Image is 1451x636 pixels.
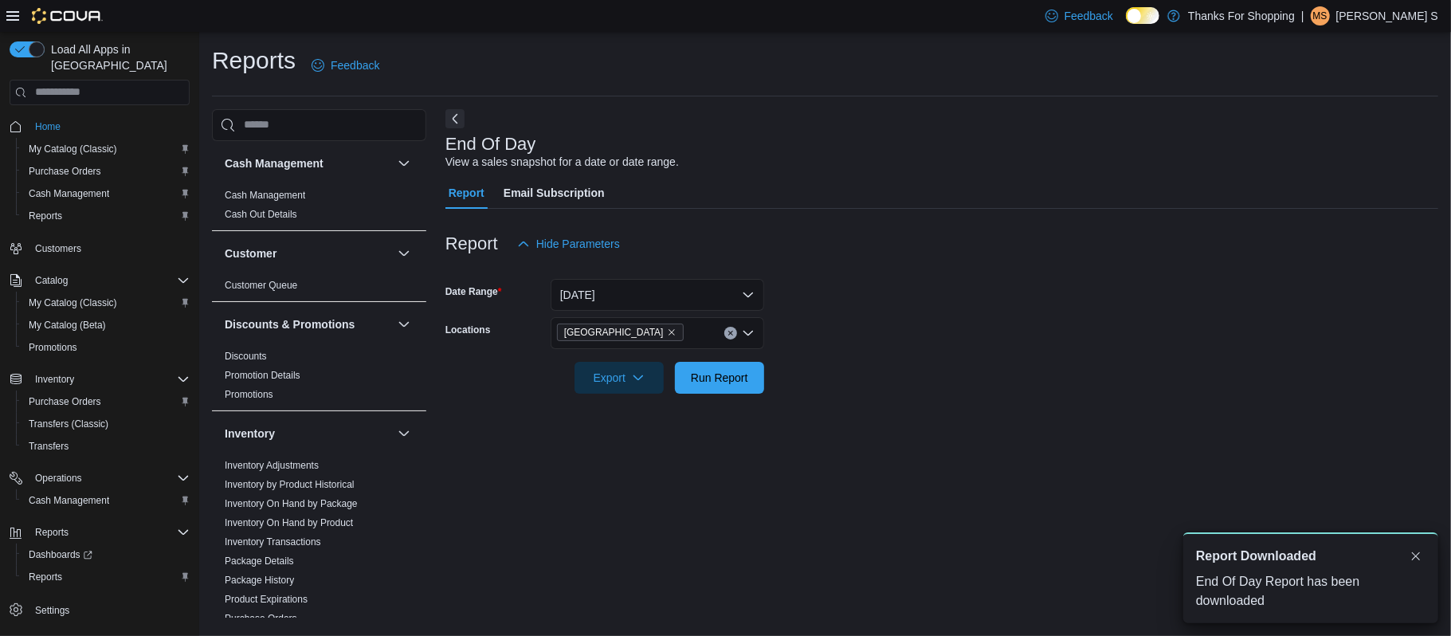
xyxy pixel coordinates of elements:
[1336,6,1438,26] p: [PERSON_NAME] S
[225,479,355,490] a: Inventory by Product Historical
[564,324,664,340] span: [GEOGRAPHIC_DATA]
[29,117,67,136] a: Home
[1196,547,1426,566] div: Notification
[225,556,294,567] a: Package Details
[16,566,196,588] button: Reports
[3,115,196,138] button: Home
[225,478,355,491] span: Inventory by Product Historical
[742,327,755,340] button: Open list of options
[22,414,190,434] span: Transfers (Classic)
[225,351,267,362] a: Discounts
[22,184,116,203] a: Cash Management
[212,276,426,301] div: Customer
[225,389,273,400] a: Promotions
[16,435,196,457] button: Transfers
[22,545,190,564] span: Dashboards
[22,293,190,312] span: My Catalog (Classic)
[22,392,190,411] span: Purchase Orders
[29,601,76,620] a: Settings
[691,370,748,386] span: Run Report
[3,598,196,621] button: Settings
[22,414,115,434] a: Transfers (Classic)
[29,599,190,619] span: Settings
[449,177,484,209] span: Report
[16,544,196,566] a: Dashboards
[22,293,124,312] a: My Catalog (Classic)
[3,269,196,292] button: Catalog
[225,426,391,442] button: Inventory
[1196,547,1316,566] span: Report Downloaded
[22,567,69,587] a: Reports
[35,120,61,133] span: Home
[22,437,75,456] a: Transfers
[212,45,296,77] h1: Reports
[1313,6,1327,26] span: MS
[29,271,190,290] span: Catalog
[551,279,764,311] button: [DATE]
[16,160,196,183] button: Purchase Orders
[22,206,69,226] a: Reports
[22,162,108,181] a: Purchase Orders
[225,460,319,471] a: Inventory Adjustments
[557,324,684,341] span: University Heights
[1406,547,1426,566] button: Dismiss toast
[29,238,190,258] span: Customers
[29,296,117,309] span: My Catalog (Classic)
[394,424,414,443] button: Inventory
[29,370,80,389] button: Inventory
[29,319,106,332] span: My Catalog (Beta)
[3,521,196,544] button: Reports
[225,594,308,605] a: Product Expirations
[22,491,116,510] a: Cash Management
[1311,6,1330,26] div: Meade S
[35,472,82,485] span: Operations
[16,183,196,205] button: Cash Management
[212,186,426,230] div: Cash Management
[394,315,414,334] button: Discounts & Promotions
[225,189,305,202] span: Cash Management
[3,237,196,260] button: Customers
[3,368,196,391] button: Inventory
[1126,24,1127,25] span: Dark Mode
[225,350,267,363] span: Discounts
[16,292,196,314] button: My Catalog (Classic)
[675,362,764,394] button: Run Report
[445,135,536,154] h3: End Of Day
[16,314,196,336] button: My Catalog (Beta)
[22,316,112,335] a: My Catalog (Beta)
[536,236,620,252] span: Hide Parameters
[35,274,68,287] span: Catalog
[1188,6,1295,26] p: Thanks For Shopping
[16,205,196,227] button: Reports
[667,328,676,337] button: Remove University Heights from selection in this group
[225,536,321,548] span: Inventory Transactions
[445,154,679,171] div: View a sales snapshot for a date or date range.
[225,459,319,472] span: Inventory Adjustments
[445,109,465,128] button: Next
[445,234,498,253] h3: Report
[16,413,196,435] button: Transfers (Classic)
[225,245,391,261] button: Customer
[29,239,88,258] a: Customers
[225,190,305,201] a: Cash Management
[225,155,391,171] button: Cash Management
[331,57,379,73] span: Feedback
[22,338,84,357] a: Promotions
[225,574,294,587] span: Package History
[29,165,101,178] span: Purchase Orders
[29,210,62,222] span: Reports
[35,526,69,539] span: Reports
[29,548,92,561] span: Dashboards
[29,440,69,453] span: Transfers
[29,418,108,430] span: Transfers (Classic)
[29,469,88,488] button: Operations
[35,373,74,386] span: Inventory
[22,338,190,357] span: Promotions
[225,613,297,624] a: Purchase Orders
[225,388,273,401] span: Promotions
[225,279,297,292] span: Customer Queue
[1065,8,1113,24] span: Feedback
[45,41,190,73] span: Load All Apps in [GEOGRAPHIC_DATA]
[394,244,414,263] button: Customer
